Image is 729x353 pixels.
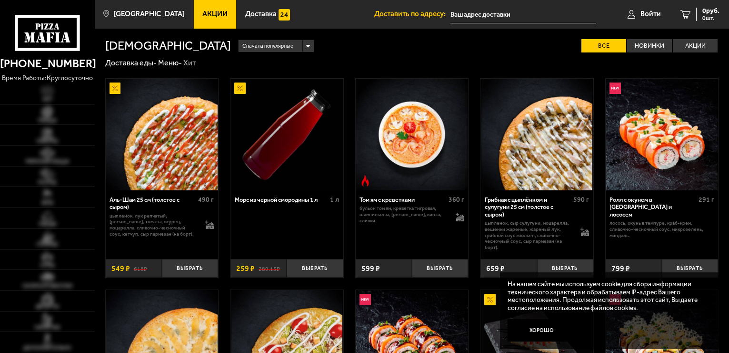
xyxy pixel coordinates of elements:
[412,259,468,278] button: Выбрать
[486,265,505,272] span: 659 ₽
[360,196,446,203] div: Том ям с креветками
[245,10,277,18] span: Доставка
[606,79,718,190] img: Ролл с окунем в темпуре и лососем
[449,196,464,204] span: 360 г
[702,15,719,21] span: 0 шт.
[537,259,593,278] button: Выбрать
[360,175,371,187] img: Острое блюдо
[609,196,696,218] div: Ролл с окунем в [GEOGRAPHIC_DATA] и лососем
[202,10,228,18] span: Акции
[360,294,371,305] img: Новинка
[234,83,246,94] img: Акционный
[356,79,468,190] img: Том ям с креветками
[450,6,596,23] input: Ваш адрес доставки
[374,10,450,18] span: Доставить по адресу:
[162,259,218,278] button: Выбрать
[662,259,718,278] button: Выбрать
[113,10,185,18] span: [GEOGRAPHIC_DATA]
[235,196,328,203] div: Морс из черной смородины 1 л
[198,196,214,204] span: 490 г
[110,196,196,211] div: Аль-Шам 25 см (толстое с сыром)
[484,294,496,305] img: Акционный
[105,58,157,67] a: Доставка еды-
[356,79,469,190] a: Острое блюдоТом ям с креветками
[111,265,130,272] span: 549 ₽
[702,8,719,14] span: 0 руб.
[581,39,626,53] label: Все
[609,83,621,94] img: Новинка
[609,220,714,239] p: лосось, окунь в темпуре, краб-крем, сливочно-чесночный соус, микрозелень, миндаль.
[508,280,705,311] p: На нашем сайте мы используем cookie для сбора информации технического характера и обрабатываем IP...
[158,58,182,67] a: Меню-
[259,265,280,272] s: 289.15 ₽
[508,319,576,342] button: Хорошо
[480,79,593,190] a: Грибная с цыплёнком и сулугуни 25 см (толстое с сыром)
[573,196,589,204] span: 590 г
[242,39,293,53] span: Сначала популярные
[330,196,339,204] span: 1 л
[360,206,448,224] p: бульон том ям, креветка тигровая, шампиньоны, [PERSON_NAME], кинза, сливки.
[481,79,593,190] img: Грибная с цыплёнком и сулугуни 25 см (толстое с сыром)
[106,79,218,190] img: Аль-Шам 25 см (толстое с сыром)
[485,220,573,251] p: цыпленок, сыр сулугуни, моцарелла, вешенки жареные, жареный лук, грибной соус Жюльен, сливочно-че...
[673,39,718,53] label: Акции
[231,79,343,190] img: Морс из черной смородины 1 л
[640,10,661,18] span: Войти
[627,39,672,53] label: Новинки
[611,265,630,272] span: 799 ₽
[606,79,719,190] a: НовинкаРолл с окунем в темпуре и лососем
[279,9,290,21] img: 15daf4d41897b9f0e9f617042186c801.svg
[485,196,571,218] div: Грибная с цыплёнком и сулугуни 25 см (толстое с сыром)
[106,79,219,190] a: АкционныйАль-Шам 25 см (толстое с сыром)
[287,259,343,278] button: Выбрать
[110,83,121,94] img: Акционный
[699,196,714,204] span: 291 г
[183,58,196,68] div: Хит
[105,40,231,52] h1: [DEMOGRAPHIC_DATA]
[361,265,380,272] span: 599 ₽
[230,79,343,190] a: АкционныйМорс из черной смородины 1 л
[110,213,198,238] p: цыпленок, лук репчатый, [PERSON_NAME], томаты, огурец, моцарелла, сливочно-чесночный соус, кетчуп...
[134,265,147,272] s: 618 ₽
[236,265,255,272] span: 259 ₽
